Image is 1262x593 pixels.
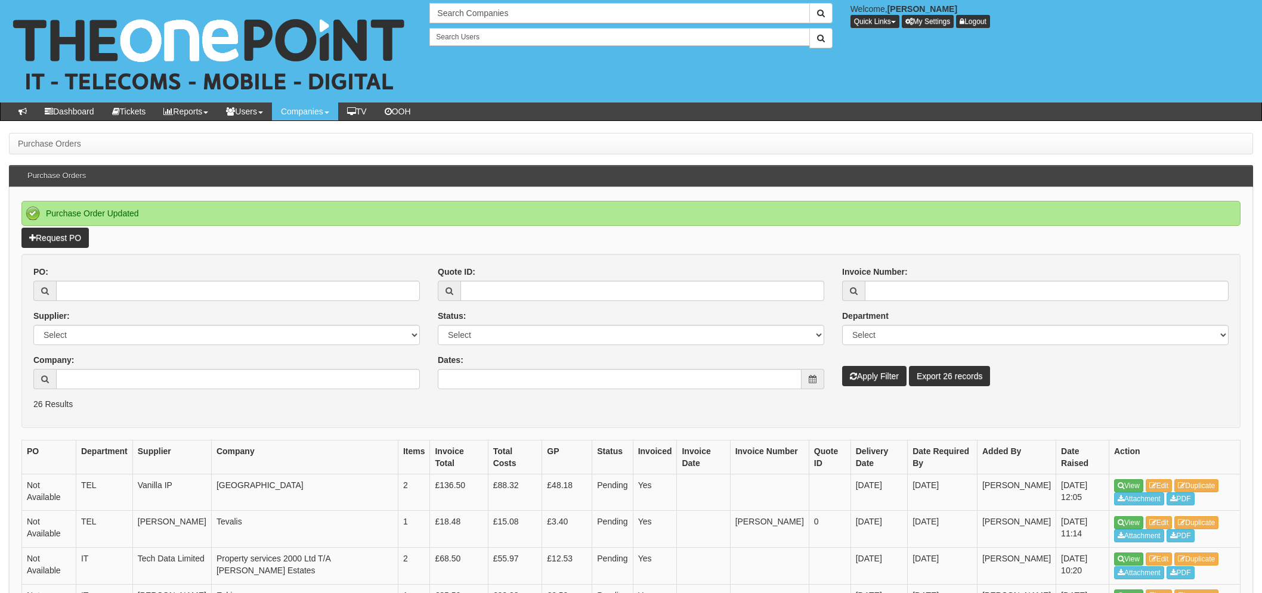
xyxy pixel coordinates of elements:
label: PO: [33,266,48,278]
th: Date Raised [1056,440,1109,474]
td: [PERSON_NAME] [977,474,1056,511]
td: £88.32 [488,474,542,511]
th: Action [1109,440,1241,474]
td: [DATE] [850,474,907,511]
label: Invoice Number: [842,266,908,278]
button: Apply Filter [842,366,907,386]
label: Quote ID: [438,266,475,278]
a: Edit [1146,479,1173,492]
a: Duplicate [1174,516,1218,529]
label: Status: [438,310,466,322]
td: £55.97 [488,547,542,584]
td: [GEOGRAPHIC_DATA] [211,474,398,511]
td: Yes [633,511,677,548]
th: Status [592,440,633,474]
th: Delivery Date [850,440,907,474]
label: Company: [33,354,74,366]
th: Supplier [132,440,211,474]
a: PDF [1167,566,1195,579]
td: Tevalis [211,511,398,548]
a: Logout [956,15,990,28]
td: Yes [633,547,677,584]
a: Request PO [21,228,89,248]
a: PDF [1167,492,1195,505]
td: £15.08 [488,511,542,548]
a: Edit [1146,516,1173,529]
th: Quote ID [809,440,850,474]
td: [DATE] 11:14 [1056,511,1109,548]
a: Edit [1146,552,1173,566]
th: Items [398,440,430,474]
td: Not Available [22,511,76,548]
td: £48.18 [542,474,592,511]
td: [PERSON_NAME] [730,511,809,548]
a: View [1114,552,1143,566]
td: TEL [76,511,132,548]
a: Duplicate [1174,479,1218,492]
th: Invoice Total [430,440,488,474]
td: Pending [592,547,633,584]
th: Invoiced [633,440,677,474]
a: Attachment [1114,492,1164,505]
th: Department [76,440,132,474]
a: Attachment [1114,566,1164,579]
td: [PERSON_NAME] [977,511,1056,548]
td: TEL [76,474,132,511]
td: 1 [398,511,430,548]
div: Purchase Order Updated [21,201,1241,226]
td: [DATE] 10:20 [1056,547,1109,584]
a: My Settings [902,15,954,28]
td: [DATE] [908,511,978,548]
label: Department [842,310,889,322]
td: £18.48 [430,511,488,548]
td: Tech Data Limited [132,547,211,584]
td: [DATE] [908,547,978,584]
td: Pending [592,511,633,548]
a: PDF [1167,529,1195,542]
th: GP [542,440,592,474]
a: Attachment [1114,529,1164,542]
button: Quick Links [850,15,899,28]
td: [DATE] [908,474,978,511]
td: £12.53 [542,547,592,584]
label: Dates: [438,354,463,366]
td: £3.40 [542,511,592,548]
th: Invoice Date [677,440,730,474]
th: Date Required By [908,440,978,474]
td: Not Available [22,547,76,584]
a: TV [338,103,376,120]
input: Search Users [429,28,809,46]
td: [PERSON_NAME] [132,511,211,548]
h3: Purchase Orders [21,166,92,186]
li: Purchase Orders [18,138,81,150]
a: Duplicate [1174,552,1218,566]
td: Pending [592,474,633,511]
a: View [1114,479,1143,492]
p: 26 Results [33,398,1229,410]
td: [DATE] [850,547,907,584]
th: Total Costs [488,440,542,474]
a: Reports [154,103,217,120]
th: PO [22,440,76,474]
td: IT [76,547,132,584]
th: Company [211,440,398,474]
div: Welcome, [842,3,1262,28]
td: £136.50 [430,474,488,511]
td: 2 [398,474,430,511]
td: [PERSON_NAME] [977,547,1056,584]
td: [DATE] 12:05 [1056,474,1109,511]
a: Dashboard [36,103,103,120]
th: Added By [977,440,1056,474]
td: Vanilla IP [132,474,211,511]
input: Search Companies [429,3,809,23]
td: 0 [809,511,850,548]
td: Not Available [22,474,76,511]
a: OOH [376,103,420,120]
td: £68.50 [430,547,488,584]
td: [DATE] [850,511,907,548]
th: Invoice Number [730,440,809,474]
td: 2 [398,547,430,584]
a: View [1114,516,1143,529]
b: [PERSON_NAME] [887,4,957,14]
a: Tickets [103,103,155,120]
